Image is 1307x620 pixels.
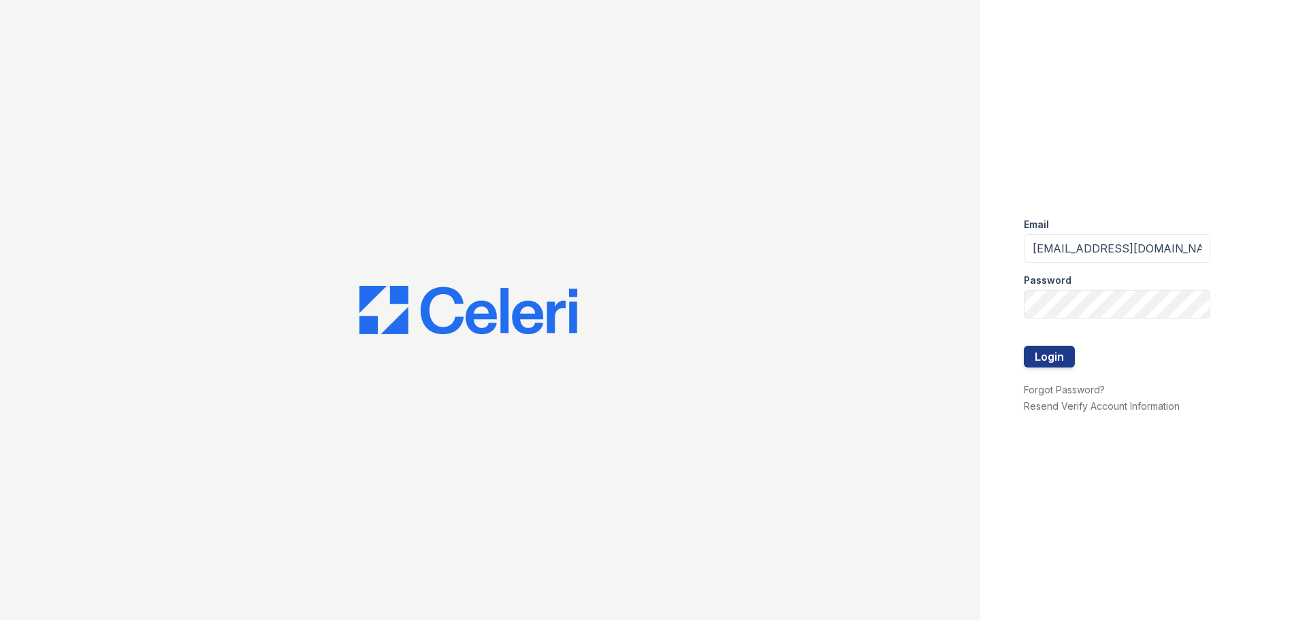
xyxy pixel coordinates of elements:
img: CE_Logo_Blue-a8612792a0a2168367f1c8372b55b34899dd931a85d93a1a3d3e32e68fde9ad4.png [359,286,577,335]
button: Login [1024,346,1075,368]
a: Resend Verify Account Information [1024,400,1180,412]
label: Password [1024,274,1071,287]
a: Forgot Password? [1024,384,1105,395]
label: Email [1024,218,1049,231]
